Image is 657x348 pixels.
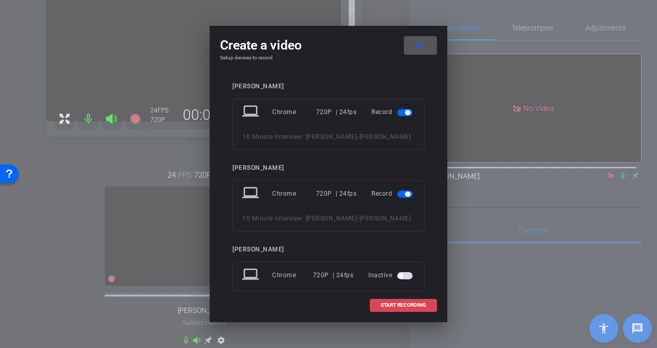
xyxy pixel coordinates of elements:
[412,39,425,52] mat-icon: close
[357,133,359,140] span: -
[232,164,425,172] div: [PERSON_NAME]
[381,303,426,308] span: START RECORDING
[371,103,415,121] div: Record
[242,266,261,284] mat-icon: laptop
[371,184,415,203] div: Record
[220,55,437,61] h4: Setup devices to record
[357,215,359,222] span: -
[272,103,316,121] div: Chrome
[242,103,261,121] mat-icon: laptop
[242,184,261,203] mat-icon: laptop
[316,103,357,121] div: 720P | 24fps
[242,133,357,140] span: 10 Minute Interview: [PERSON_NAME]
[359,133,411,140] span: [PERSON_NAME]
[359,215,411,222] span: [PERSON_NAME]
[316,184,357,203] div: 720P | 24fps
[220,36,437,55] div: Create a video
[272,184,316,203] div: Chrome
[242,215,357,222] span: 10 Minute Interview: [PERSON_NAME]
[232,246,425,254] div: [PERSON_NAME]
[313,266,354,284] div: 720P | 24fps
[368,266,415,284] div: Inactive
[370,299,437,312] button: START RECORDING
[272,266,313,284] div: Chrome
[232,83,425,90] div: [PERSON_NAME]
